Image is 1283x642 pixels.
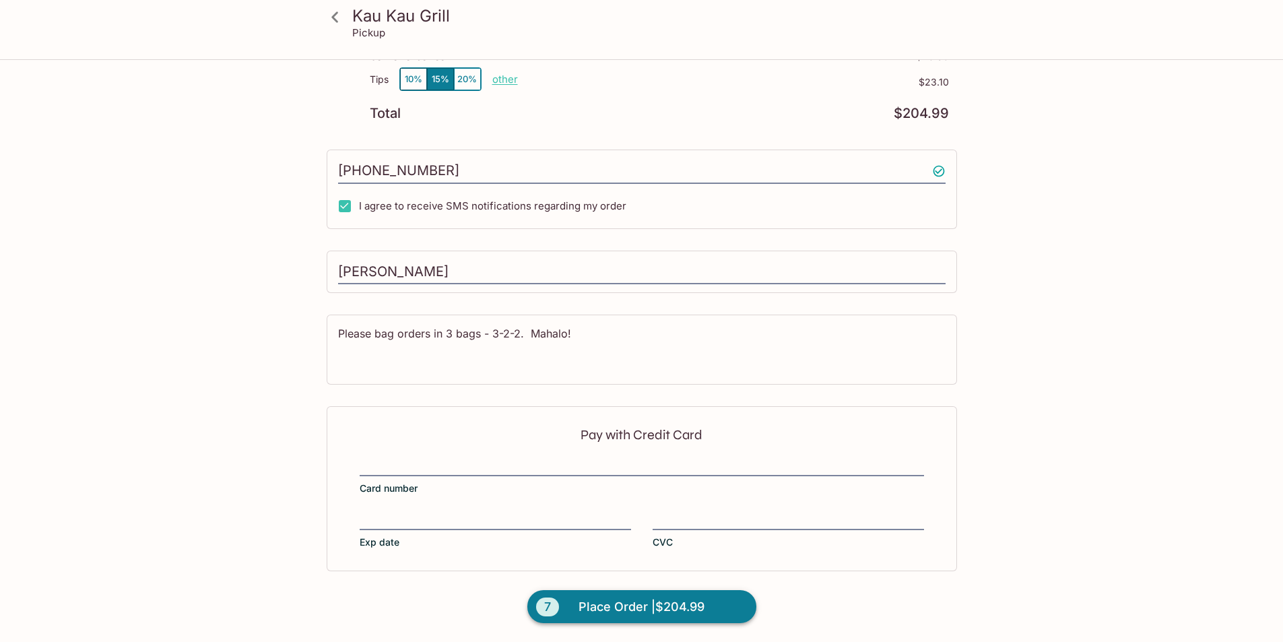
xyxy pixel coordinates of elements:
button: 20% [454,68,481,90]
span: 7 [536,598,559,616]
button: other [492,73,518,86]
button: 7Place Order |$204.99 [527,590,756,624]
button: 10% [400,68,427,90]
button: 15% [427,68,454,90]
span: Card number [360,482,418,495]
p: Pay with Credit Card [360,428,924,441]
input: Enter phone number [338,158,946,184]
iframe: Secure CVC input frame [653,513,924,527]
p: $204.99 [894,107,949,120]
iframe: Secure card number input frame [360,459,924,474]
span: I agree to receive SMS notifications regarding my order [359,199,626,212]
span: CVC [653,536,673,549]
h3: Kau Kau Grill [352,5,954,26]
p: Total [370,107,401,120]
span: Place Order | $204.99 [579,596,704,618]
p: $23.10 [518,77,949,88]
span: Exp date [360,536,399,549]
input: Enter first and last name [338,259,946,285]
textarea: Please bag orders in 3 bags - 3-2-2. Mahalo! [338,326,946,373]
p: Tips [370,74,389,85]
p: Pickup [352,26,385,39]
iframe: Secure expiration date input frame [360,513,631,527]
